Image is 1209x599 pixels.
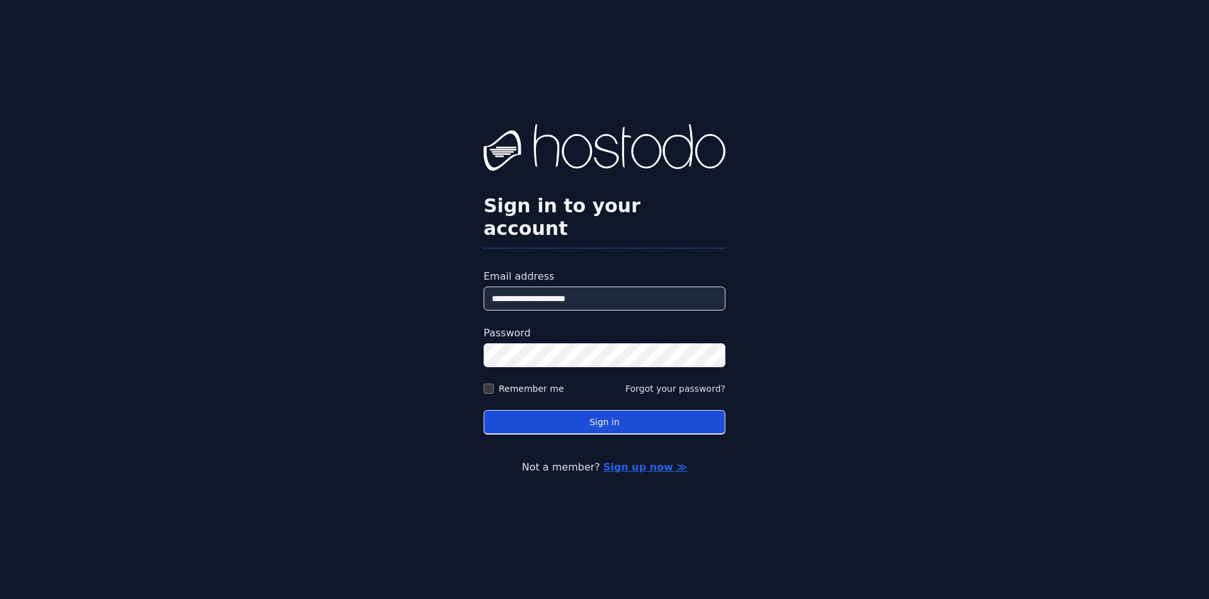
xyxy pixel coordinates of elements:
[484,410,725,435] button: Sign in
[484,326,725,341] label: Password
[625,382,725,395] button: Forgot your password?
[60,460,1149,475] p: Not a member?
[484,269,725,284] label: Email address
[499,382,564,395] label: Remember me
[484,195,725,240] h2: Sign in to your account
[484,124,725,174] img: Hostodo
[603,461,687,473] a: Sign up now ≫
